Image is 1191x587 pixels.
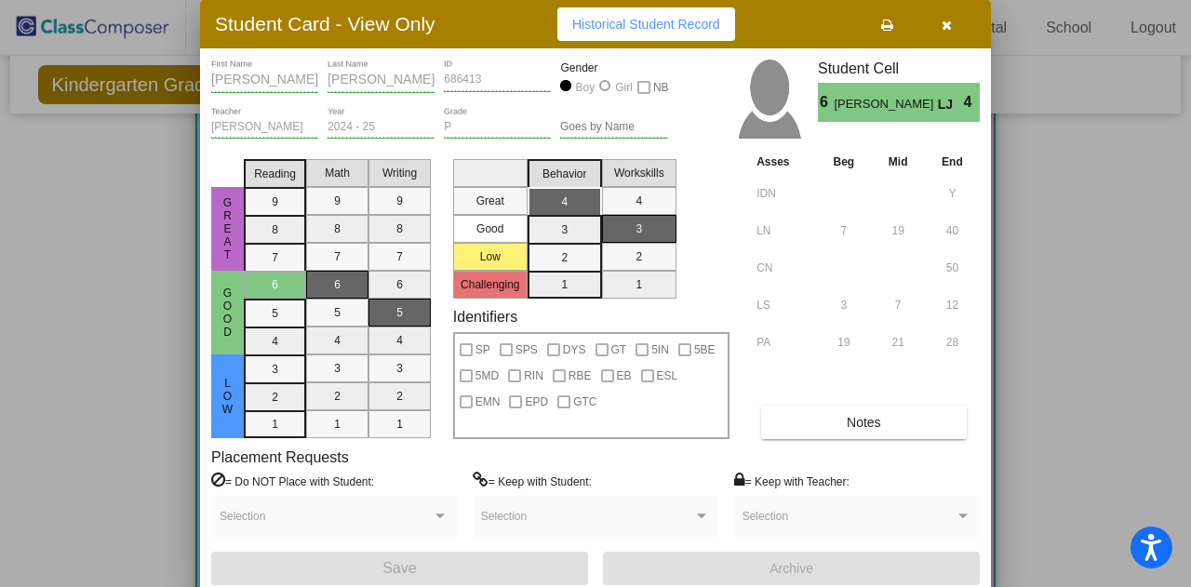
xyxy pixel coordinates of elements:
span: EMN [475,391,501,413]
span: Good [220,287,236,339]
span: GT [611,339,627,361]
span: NB [653,76,669,99]
span: EB [617,365,632,387]
span: 6 [818,91,834,113]
span: RIN [524,365,543,387]
span: Historical Student Record [572,17,720,32]
div: Girl [614,79,633,96]
div: Boy [575,79,595,96]
button: Notes [761,406,966,439]
label: Identifiers [453,308,517,326]
button: Historical Student Record [557,7,735,41]
mat-label: Gender [560,60,667,76]
span: [PERSON_NAME] [834,95,937,114]
span: EPD [525,391,548,413]
input: assessment [756,254,811,282]
span: Low [220,377,236,416]
span: ESL [657,365,678,387]
span: Great [220,196,236,261]
h3: Student Card - View Only [215,12,435,35]
input: assessment [756,291,811,319]
label: Placement Requests [211,448,349,466]
span: SPS [515,339,538,361]
input: year [328,121,435,134]
span: SP [475,339,490,361]
span: 5BE [694,339,716,361]
th: Mid [871,152,925,172]
label: = Keep with Teacher: [734,472,850,490]
th: Beg [816,152,871,172]
span: GTC [573,391,596,413]
span: Save [382,560,416,576]
span: 5MD [475,365,499,387]
input: grade [444,121,551,134]
input: goes by name [560,121,667,134]
span: RBE [569,365,592,387]
button: Archive [603,552,980,585]
input: assessment [756,180,811,207]
input: teacher [211,121,318,134]
h3: Student Cell [818,60,980,77]
th: End [925,152,980,172]
input: assessment [756,328,811,356]
input: Enter ID [444,73,551,87]
span: 4 [964,91,980,113]
label: = Keep with Student: [473,472,592,490]
span: DYS [563,339,586,361]
label: = Do NOT Place with Student: [211,472,374,490]
span: Notes [847,415,881,430]
span: LJ [938,95,964,114]
span: 5IN [651,339,669,361]
span: Archive [769,561,813,576]
th: Asses [752,152,816,172]
input: assessment [756,217,811,245]
button: Save [211,552,588,585]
